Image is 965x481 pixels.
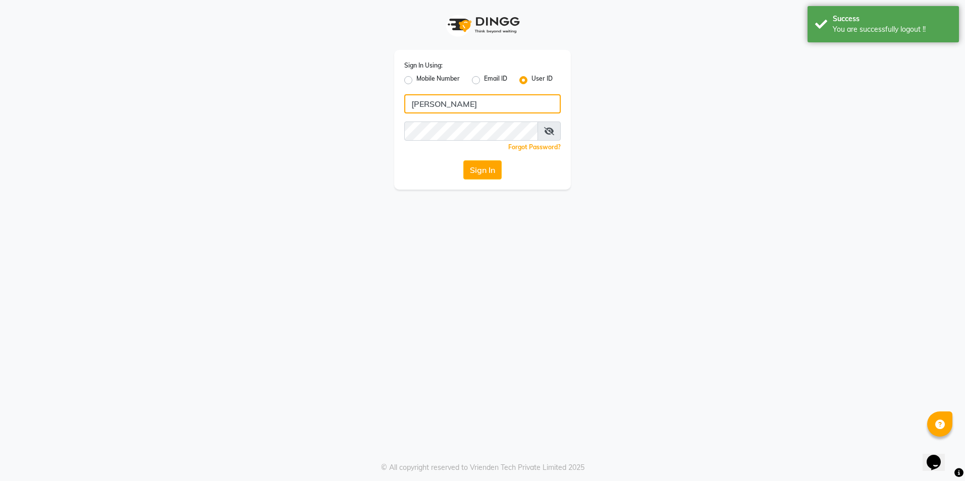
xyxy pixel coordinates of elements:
label: User ID [531,74,553,86]
div: You are successfully logout !! [833,24,951,35]
iframe: chat widget [923,441,955,471]
label: Mobile Number [416,74,460,86]
div: Success [833,14,951,24]
img: logo1.svg [442,10,523,40]
input: Username [404,122,538,141]
input: Username [404,94,561,113]
label: Email ID [484,74,507,86]
a: Forgot Password? [508,143,561,151]
button: Sign In [463,160,502,179]
label: Sign In Using: [404,61,443,70]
